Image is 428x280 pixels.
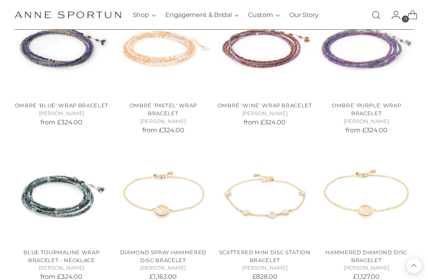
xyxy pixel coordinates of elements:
p: from £324.00 [116,126,210,135]
h5: [PERSON_NAME] [319,265,414,272]
a: Go to the account page [385,7,401,23]
button: Engagement & Bridal [165,6,239,24]
a: Ombre 'Purple' Wrap Bracelet [319,1,414,96]
a: Ombre 'Purple' Wrap Bracelet [332,103,401,117]
img: Ombre Wrap Bracelet - Anne Sportun Fine Jewellery [14,1,109,96]
a: Ombre 'Pastel' Wrap Bracelet [116,1,210,96]
a: Ombre 'Blue' Wrap Bracelet [15,103,109,109]
p: from £324.00 [218,118,312,128]
img: Ombre Wrap Bracelet - Anne Sportun Fine Jewellery [319,1,414,96]
h5: [PERSON_NAME] [218,265,312,272]
a: Blue Tourmaline Wrap Bracelet - Necklace [23,250,99,264]
h5: [PERSON_NAME] [116,118,210,126]
a: Diamond Spray Hammered Disc Bracelet [120,250,206,264]
a: Diamond Spray Hammered Disc Bracelet [116,148,210,243]
a: Open cart modal [401,7,417,23]
a: Scattered Mini Disc Station Bracelet [218,148,312,243]
a: Our Story [289,6,318,24]
a: Ombre 'Wine' Wrap Bracelet [218,1,312,96]
h5: [PERSON_NAME] [14,110,109,118]
a: Open search modal [368,7,384,23]
button: Shop [133,6,156,24]
a: Ombre 'Wine' Wrap Bracelet [218,103,312,109]
h5: [PERSON_NAME] [218,110,312,118]
h5: [PERSON_NAME] [14,265,109,272]
button: Back to top [406,258,422,274]
a: Scattered Mini Disc Station Bracelet [219,250,311,264]
a: Hammered Diamond Disc Bracelet [325,250,407,264]
a: Ombre 'Blue' Wrap Bracelet [14,1,109,96]
a: Ombre 'Pastel' Wrap Bracelet [130,103,197,117]
p: from £324.00 [14,118,109,128]
h5: [PERSON_NAME] [116,265,210,272]
span: 0 [402,15,409,23]
h5: [PERSON_NAME] [319,118,414,126]
a: Blue Tourmaline Wrap Bracelet - Necklace [14,148,109,243]
img: Ombre Wrap Bracelet - Anne Sportun Fine Jewellery [218,1,312,96]
p: from £324.00 [319,126,414,135]
a: Hammered Diamond Disc Bracelet [319,148,414,243]
a: Anne Sportun Fine Jewellery [14,11,121,19]
button: Custom [248,6,280,24]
